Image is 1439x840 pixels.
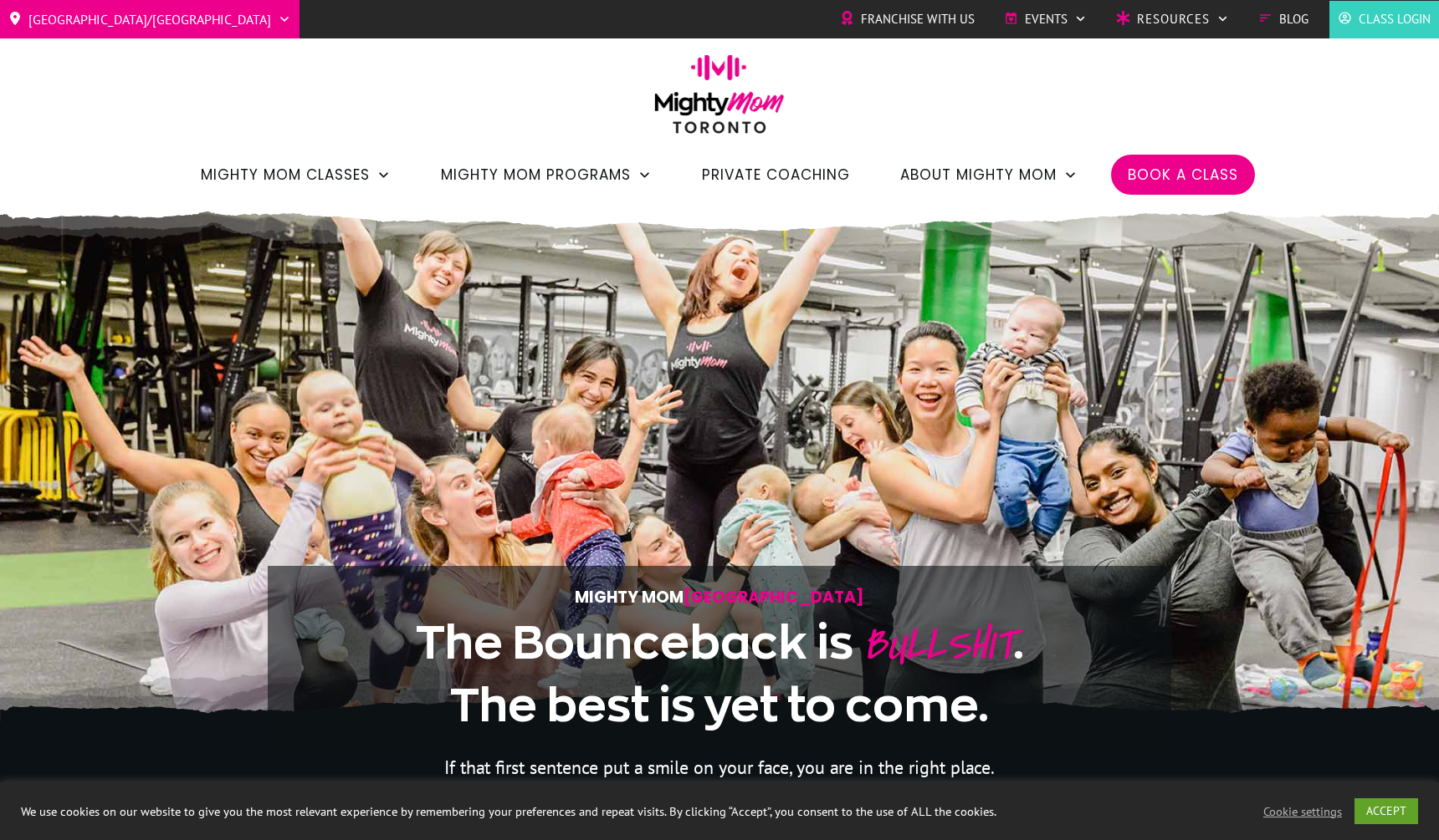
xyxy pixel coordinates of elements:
span: BULLSHIT [863,613,1013,676]
span: [GEOGRAPHIC_DATA]/[GEOGRAPHIC_DATA] [28,6,271,33]
span: [GEOGRAPHIC_DATA] [684,586,864,608]
span: Franchise with Us [861,7,975,32]
img: mightymom-logo-toronto [646,54,793,145]
span: If that first sentence put a smile on your face, you are in the right place. [444,756,995,779]
div: We use cookies on our website to give you the most relevant experience by remembering your prefer... [21,804,999,819]
a: Mighty Mom Classes [201,160,391,189]
span: Mighty Mom Classes [201,160,370,189]
a: Events [1004,7,1087,32]
a: Mighty Mom Programs [441,160,652,189]
span: Resources [1137,7,1210,32]
a: Private Coaching [702,160,850,189]
p: Mighty Mom [319,583,1120,611]
span: Class Login [1359,7,1431,32]
a: About Mighty Mom [900,160,1078,189]
h1: . [319,613,1120,735]
a: Cookie settings [1263,804,1342,819]
span: About Mighty Mom [900,160,1057,189]
a: Blog [1258,7,1308,32]
a: Class Login [1338,7,1431,32]
a: Franchise with Us [840,7,975,32]
span: The best is yet to come. [450,680,989,730]
a: ACCEPT [1355,798,1418,824]
a: Resources [1116,7,1229,32]
span: Events [1025,7,1068,32]
a: Book a Class [1128,160,1238,189]
span: Blog [1279,7,1308,32]
span: Mighty Mom Programs [441,160,631,189]
a: [GEOGRAPHIC_DATA]/[GEOGRAPHIC_DATA] [8,6,291,33]
span: The Bounceback is [416,617,853,667]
